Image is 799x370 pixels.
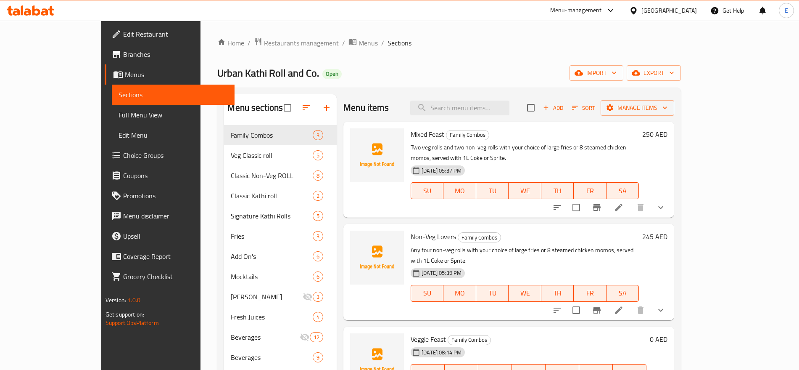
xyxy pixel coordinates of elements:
svg: Show Choices [656,202,666,213]
span: SU [414,185,440,197]
div: [GEOGRAPHIC_DATA] [641,6,697,15]
span: 8 [313,172,323,180]
span: [DATE] 08:14 PM [418,349,465,357]
span: E [785,6,788,15]
input: search [410,101,509,115]
a: Edit menu item [614,202,624,213]
button: Branch-specific-item [587,197,607,218]
img: Mixed Feast [350,128,404,182]
div: Signature Kathi Rolls5 [224,206,337,226]
button: Manage items [601,100,674,116]
span: Signature Kathi Rolls [231,211,313,221]
div: Veg Classic roll5 [224,145,337,165]
div: items [313,292,323,302]
h6: 245 AED [642,231,667,242]
button: SA [607,182,639,199]
button: TH [541,182,574,199]
span: FR [577,185,603,197]
span: Select to update [567,301,585,319]
a: Branches [105,44,235,64]
a: Coverage Report [105,246,235,266]
a: Edit menu item [614,305,624,315]
a: Sections [112,85,235,105]
div: Family Combos [458,232,501,242]
button: Sort [570,101,597,114]
span: Family Combos [458,233,501,242]
div: Menu-management [550,5,602,16]
span: TU [480,287,505,299]
button: WE [509,285,541,302]
div: items [313,170,323,181]
div: Family Combos [448,335,491,345]
button: TH [541,285,574,302]
a: Restaurants management [254,37,339,48]
button: sort-choices [547,197,567,218]
button: SU [411,285,443,302]
span: Family Combos [448,335,490,345]
span: Restaurants management [264,38,339,48]
div: Classic Non-Veg ROLL [231,170,313,181]
span: export [633,68,674,78]
span: Choice Groups [123,150,228,160]
a: Choice Groups [105,145,235,165]
span: Menu disclaimer [123,211,228,221]
span: 3 [313,293,323,301]
button: delete [630,300,651,320]
span: 6 [313,253,323,261]
div: Add On's6 [224,246,337,266]
span: Get support on: [105,309,144,320]
span: Non-Veg Lovers [411,230,456,243]
span: Fresh Juices [231,312,313,322]
span: TH [545,185,570,197]
span: Sections [119,90,228,100]
button: sort-choices [547,300,567,320]
div: items [313,272,323,282]
span: Fries [231,231,313,241]
button: show more [651,197,671,218]
a: Coupons [105,165,235,186]
span: [PERSON_NAME] [231,292,303,302]
button: Add section [316,98,337,118]
svg: Inactive section [300,332,310,342]
span: Grocery Checklist [123,272,228,282]
div: Fries3 [224,226,337,246]
span: 9 [313,354,323,362]
span: Manage items [607,103,667,113]
button: TU [476,285,509,302]
a: Grocery Checklist [105,266,235,287]
span: Family Combos [446,130,489,140]
span: Branches [123,49,228,59]
span: SA [610,287,636,299]
span: 5 [313,212,323,220]
span: Sort [572,103,595,113]
li: / [381,38,384,48]
div: items [313,191,323,201]
a: Edit Restaurant [105,24,235,44]
div: Open [322,69,342,79]
a: Menu disclaimer [105,206,235,226]
span: Sort items [567,101,601,114]
span: 12 [310,333,323,341]
span: Sort sections [296,98,316,118]
div: [PERSON_NAME]3 [224,287,337,307]
a: Menus [348,37,378,48]
button: TU [476,182,509,199]
span: Sections [388,38,411,48]
div: items [310,332,323,342]
div: Classic Kathi roll [231,191,313,201]
div: items [313,150,323,160]
span: Upsell [123,231,228,241]
span: Beverages [231,332,299,342]
span: MO [447,287,472,299]
h6: 0 AED [650,333,667,345]
span: 3 [313,232,323,240]
span: Family Combos [231,130,313,140]
span: Coverage Report [123,251,228,261]
a: Support.OpsPlatform [105,317,159,328]
button: export [627,65,681,81]
div: Beverages9 [224,347,337,367]
span: [DATE] 05:37 PM [418,167,465,175]
p: Any four non-veg rolls with your choice of large fries or 8 steamed chicken momos, served with 1L... [411,245,639,266]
